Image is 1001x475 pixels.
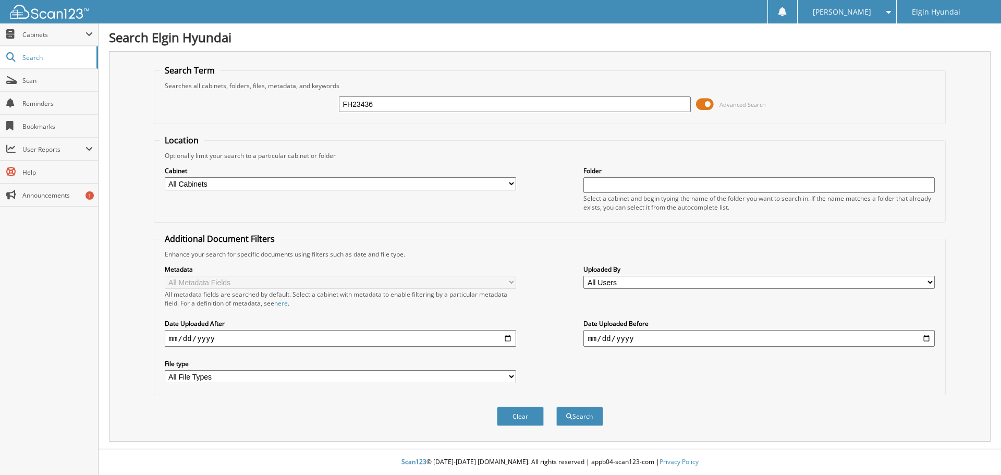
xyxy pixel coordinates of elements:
[165,265,516,274] label: Metadata
[583,319,935,328] label: Date Uploaded Before
[160,65,220,76] legend: Search Term
[912,9,960,15] span: Elgin Hyundai
[813,9,871,15] span: [PERSON_NAME]
[22,145,86,154] span: User Reports
[22,76,93,85] span: Scan
[583,194,935,212] div: Select a cabinet and begin typing the name of the folder you want to search in. If the name match...
[22,122,93,131] span: Bookmarks
[660,457,699,466] a: Privacy Policy
[22,99,93,108] span: Reminders
[160,151,941,160] div: Optionally limit your search to a particular cabinet or folder
[86,191,94,200] div: 1
[22,30,86,39] span: Cabinets
[10,5,89,19] img: scan123-logo-white.svg
[22,191,93,200] span: Announcements
[719,101,766,108] span: Advanced Search
[160,233,280,245] legend: Additional Document Filters
[165,319,516,328] label: Date Uploaded After
[22,168,93,177] span: Help
[497,407,544,426] button: Clear
[165,290,516,308] div: All metadata fields are searched by default. Select a cabinet with metadata to enable filtering b...
[583,330,935,347] input: end
[556,407,603,426] button: Search
[99,449,1001,475] div: © [DATE]-[DATE] [DOMAIN_NAME]. All rights reserved | appb04-scan123-com |
[165,166,516,175] label: Cabinet
[22,53,91,62] span: Search
[109,29,991,46] h1: Search Elgin Hyundai
[160,81,941,90] div: Searches all cabinets, folders, files, metadata, and keywords
[165,330,516,347] input: start
[274,299,288,308] a: here
[583,166,935,175] label: Folder
[401,457,426,466] span: Scan123
[160,135,204,146] legend: Location
[165,359,516,368] label: File type
[583,265,935,274] label: Uploaded By
[160,250,941,259] div: Enhance your search for specific documents using filters such as date and file type.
